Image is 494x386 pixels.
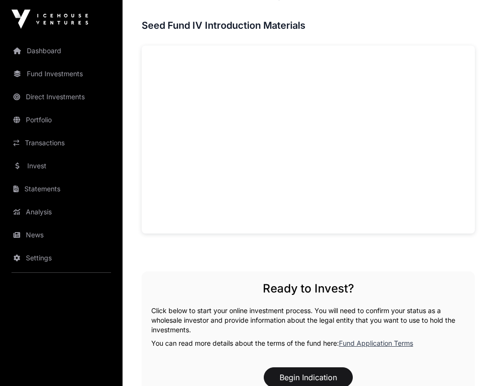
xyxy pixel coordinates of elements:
a: News [8,224,115,246]
a: Settings [8,247,115,269]
a: Invest [8,155,115,176]
h3: Seed Fund IV Introduction Materials [142,18,475,33]
a: Direct Investments [8,86,115,107]
iframe: Chat Widget [446,340,494,386]
a: Portfolio [8,109,115,130]
img: Icehouse Ventures Logo [11,10,88,29]
a: Fund Application Terms [339,339,413,347]
a: Fund Investments [8,63,115,84]
p: Click below to start your online investment process. You will need to confirm your status as a wh... [151,306,465,335]
h2: Ready to Invest? [151,281,465,296]
a: Statements [8,178,115,199]
a: Analysis [8,201,115,222]
a: Dashboard [8,40,115,61]
p: You can read more details about the terms of the fund here: [151,339,465,348]
a: Transactions [8,132,115,153]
